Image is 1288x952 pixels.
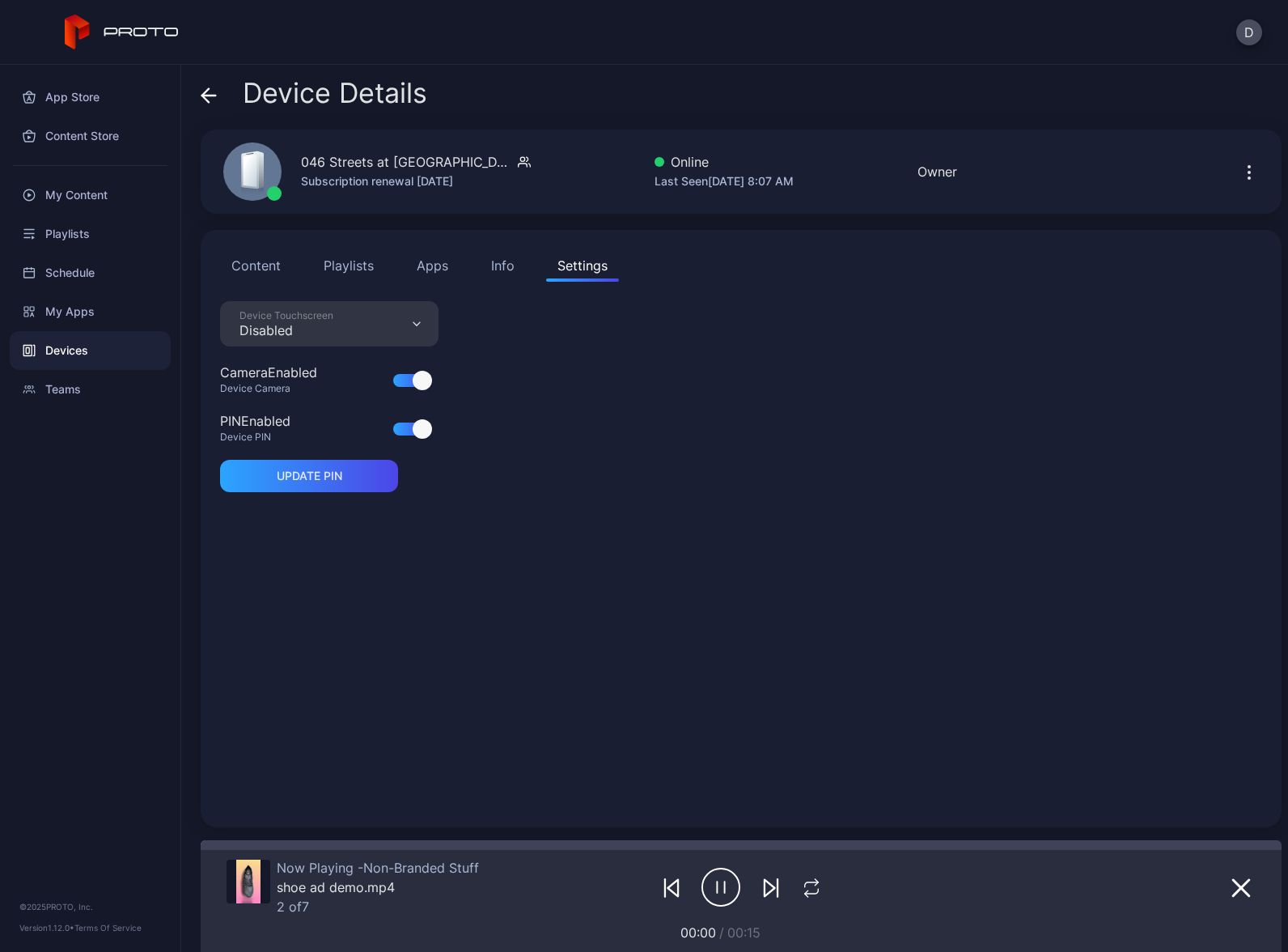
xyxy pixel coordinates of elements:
[74,923,142,933] a: Terms Of Service
[358,860,479,876] span: Non-Branded Stuff
[480,249,526,282] button: Info
[727,924,761,941] span: 00:15
[220,249,292,282] button: Content
[10,215,171,253] a: Playlists
[655,172,794,191] div: Last Seen [DATE] 8:07 AM
[719,924,724,941] span: /
[301,172,531,191] div: Subscription renewal [DATE]
[239,309,333,322] div: Device Touchscreen
[10,370,171,409] a: Teams
[243,78,427,108] span: Device Details
[277,899,479,915] div: 2 of 7
[655,152,794,172] div: Online
[220,431,310,444] div: Device PIN
[10,117,171,155] a: Content Store
[312,249,385,282] button: Playlists
[220,460,398,492] button: UPDATE PIN
[917,162,957,181] div: Owner
[10,78,171,117] a: App Store
[10,292,171,331] a: My Apps
[1236,19,1262,45] button: D
[239,322,333,338] div: Disabled
[277,879,479,895] div: shoe ad demo.mp4
[19,923,74,933] span: Version 1.12.0 •
[277,470,342,482] div: UPDATE PIN
[10,331,171,370] a: Devices
[220,411,290,431] div: PIN Enabled
[546,249,619,282] button: Settings
[10,253,171,292] a: Schedule
[220,301,439,346] button: Device TouchscreenDisabled
[557,256,608,275] div: Settings
[680,924,716,941] span: 00:00
[405,249,460,282] button: Apps
[491,256,515,275] div: Info
[277,860,479,876] div: Now Playing
[19,900,161,913] div: © 2025 PROTO, Inc.
[301,152,511,172] div: 046 Streets at [GEOGRAPHIC_DATA]
[220,363,317,382] div: Camera Enabled
[10,176,171,215] a: My Content
[220,382,337,395] div: Device Camera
